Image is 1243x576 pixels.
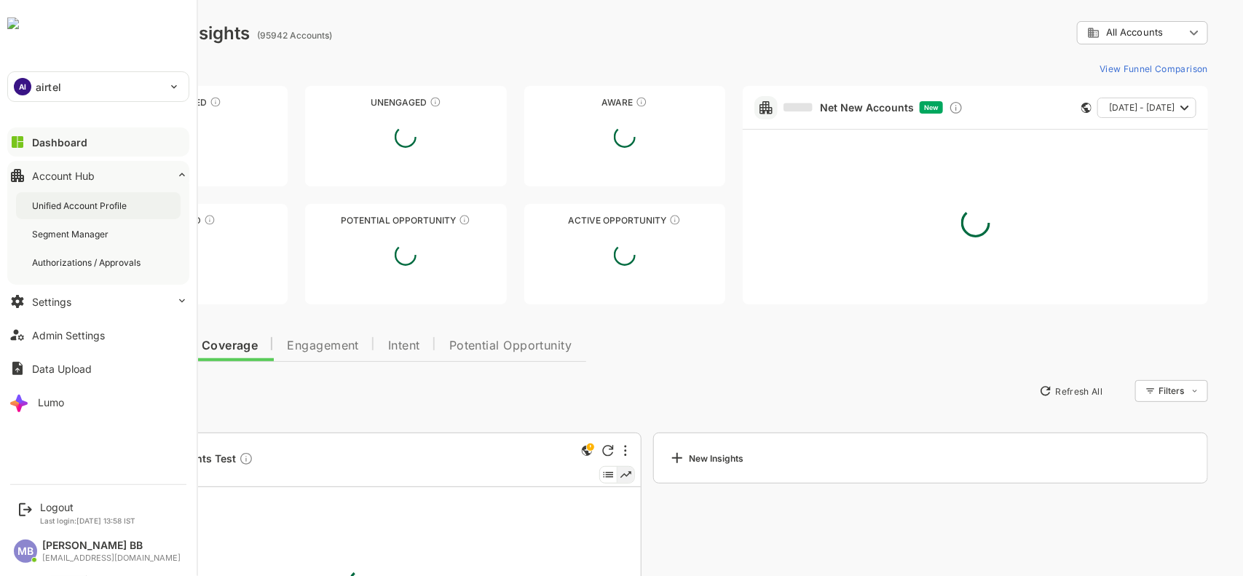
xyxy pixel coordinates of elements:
[473,97,675,108] div: Aware
[7,161,189,190] button: Account Hub
[35,23,199,44] div: Dashboard Insights
[1046,98,1145,118] button: [DATE] - [DATE]
[32,228,111,240] div: Segment Manager
[42,540,181,552] div: [PERSON_NAME] BB
[1108,385,1134,396] div: Filters
[7,287,189,316] button: Settings
[1026,19,1157,47] div: All Accounts
[7,387,189,417] button: Lumo
[32,363,92,375] div: Data Upload
[14,540,37,563] div: MB
[398,340,521,352] span: Potential Opportunity
[1030,103,1041,113] div: This card does not support filter and segments
[602,433,1158,484] a: New Insights
[32,296,71,308] div: Settings
[35,97,237,108] div: Unreached
[873,103,888,111] span: New
[254,97,456,108] div: Unengaged
[1058,98,1124,117] span: [DATE] - [DATE]
[32,136,87,149] div: Dashboard
[1036,26,1134,39] div: All Accounts
[14,78,31,95] div: AI
[337,340,369,352] span: Intent
[38,396,64,409] div: Lumo
[77,451,202,468] span: 95938 Accounts Test
[40,501,135,513] div: Logout
[379,96,390,108] div: These accounts have not shown enough engagement and need nurturing
[32,256,143,269] div: Authorizations / Approvals
[8,72,189,101] div: AIairtel
[617,449,693,467] div: New Insights
[35,215,237,226] div: Engaged
[585,96,596,108] div: These accounts have just entered the buying cycle and need further nurturing
[42,553,181,563] div: [EMAIL_ADDRESS][DOMAIN_NAME]
[159,96,170,108] div: These accounts have not been engaged with for a defined time period
[982,379,1058,403] button: Refresh All
[618,214,630,226] div: These accounts have open opportunities which might be at any of the Sales Stages
[32,200,130,212] div: Unified Account Profile
[32,170,95,182] div: Account Hub
[7,354,189,383] button: Data Upload
[898,100,912,115] div: Discover new ICP-fit accounts showing engagement — via intent surges, anonymous website visits, L...
[527,442,545,462] div: This is a global insight. Segment selection is not applicable for this view
[40,516,135,525] p: Last login: [DATE] 13:58 IST
[77,451,208,468] a: 95938 Accounts TestDescription not present
[35,378,141,404] button: New Insights
[236,340,308,352] span: Engagement
[1055,27,1112,38] span: All Accounts
[254,215,456,226] div: Potential Opportunity
[7,320,189,350] button: Admin Settings
[408,214,419,226] div: These accounts are MQAs and can be passed on to Inside Sales
[1106,378,1157,404] div: Filters
[153,214,165,226] div: These accounts are warm, further nurturing would qualify them to MQAs
[1043,57,1157,80] button: View Funnel Comparison
[7,17,19,29] img: undefinedjpg
[573,445,576,457] div: More
[473,215,675,226] div: Active Opportunity
[551,445,563,457] div: Refresh
[188,451,202,468] div: Description not present
[32,329,105,342] div: Admin Settings
[50,340,207,352] span: Data Quality and Coverage
[733,101,863,114] a: Net New Accounts
[206,30,285,41] ag: (95942 Accounts)
[36,79,61,95] p: airtel
[7,127,189,157] button: Dashboard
